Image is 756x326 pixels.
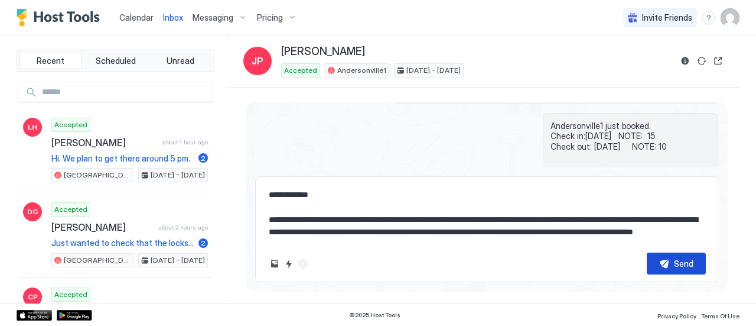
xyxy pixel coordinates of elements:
a: Host Tools Logo [17,9,105,27]
span: [GEOGRAPHIC_DATA] 1 [64,170,131,180]
button: Sync reservation [695,54,709,68]
span: Just wanted to check that the locks aren't giving you any trouble. Call me at [PHONE_NUMBER] or [... [51,238,194,248]
span: [PERSON_NAME] [51,221,154,233]
span: [DATE] - [DATE] [151,170,205,180]
span: 2 [201,154,206,163]
div: tab-group [17,50,214,72]
span: Recent [37,56,64,66]
a: Inbox [163,11,183,24]
span: [GEOGRAPHIC_DATA] 2 [64,255,131,266]
button: Unread [149,53,211,69]
span: JP [252,54,263,68]
span: [PERSON_NAME] [51,137,158,149]
span: Invite Friends [642,12,692,23]
span: [DATE] - [DATE] [151,255,205,266]
span: Message Rule [635,166,708,177]
span: Accepted [284,65,317,76]
span: Delivery [591,166,630,177]
div: Send [674,257,693,270]
span: DG [27,206,38,217]
button: Reservation information [678,54,692,68]
input: Input Field [37,82,213,102]
span: status [553,166,586,177]
span: about 2 hours ago [158,224,208,231]
span: 2 [201,238,206,247]
span: Scheduled [96,56,136,66]
span: © 2025 Host Tools [349,311,400,319]
span: Terms Of Use [701,312,739,319]
span: CP [28,292,38,302]
span: Pricing [257,12,283,23]
span: Messaging [193,12,233,23]
a: Terms Of Use [701,309,739,321]
button: Send [647,253,706,275]
span: Hi. We plan to get there around 5 pm. [51,153,194,164]
span: Andersonville1 just booked. Check in:[DATE] NOTE: 15 Check out: [DATE] NOTE: 10 [550,121,711,152]
span: Andersonville1 [337,65,386,76]
span: Accepted [54,120,87,130]
a: App Store [17,310,52,321]
div: menu [702,11,716,25]
a: Calendar [119,11,154,24]
a: Google Play Store [57,310,92,321]
span: Inbox [163,12,183,22]
span: Privacy Policy [657,312,696,319]
button: Quick reply [282,257,296,271]
button: Scheduled [84,53,147,69]
span: [PERSON_NAME] [281,45,365,59]
button: Open reservation [711,54,725,68]
span: about 1 hour ago [162,138,208,146]
span: [DATE] - [DATE] [406,65,461,76]
a: Privacy Policy [657,309,696,321]
span: Accepted [54,204,87,215]
button: Upload image [268,257,282,271]
span: LH [28,122,37,133]
button: Recent [19,53,82,69]
span: Accepted [54,289,87,300]
span: Calendar [119,12,154,22]
span: Unread [167,56,194,66]
div: User profile [721,8,739,27]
